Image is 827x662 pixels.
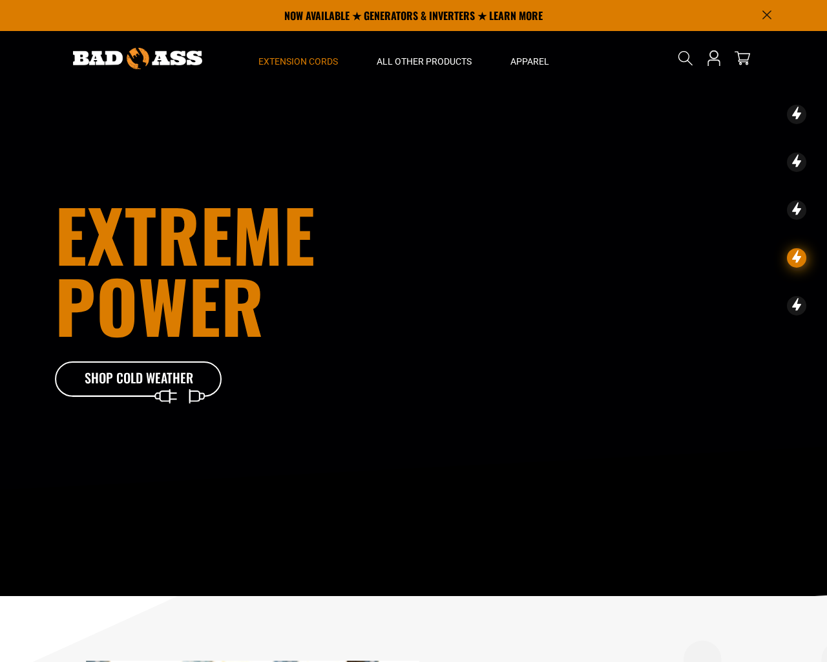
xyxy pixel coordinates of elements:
[491,31,569,85] summary: Apparel
[55,361,223,398] a: Shop Cold Weather
[510,56,549,67] span: Apparel
[73,48,202,69] img: Bad Ass Extension Cords
[55,198,485,341] h1: extreme power
[239,31,357,85] summary: Extension Cords
[258,56,338,67] span: Extension Cords
[357,31,491,85] summary: All Other Products
[675,48,696,69] summary: Search
[377,56,472,67] span: All Other Products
